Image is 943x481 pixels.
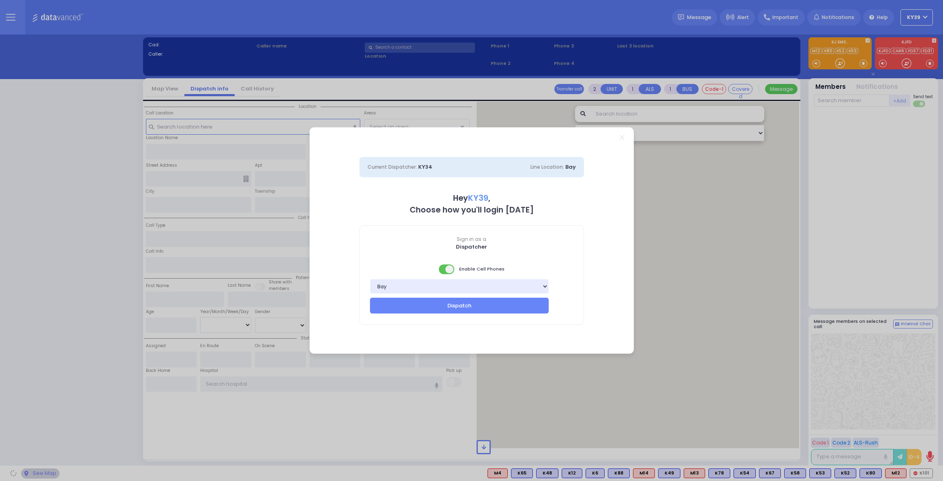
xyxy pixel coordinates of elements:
b: Choose how you'll login [DATE] [410,204,534,215]
span: Current Dispatcher: [368,163,417,170]
span: Bay [565,163,576,171]
span: Line Location: [530,163,564,170]
a: Close [620,135,624,140]
span: KY34 [418,163,432,171]
button: Dispatch [370,298,549,313]
span: Enable Cell Phones [439,264,505,275]
span: Sign in as a [360,236,584,243]
span: KY39 [468,193,488,204]
b: Hey , [453,193,490,204]
b: Dispatcher [456,243,487,251]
